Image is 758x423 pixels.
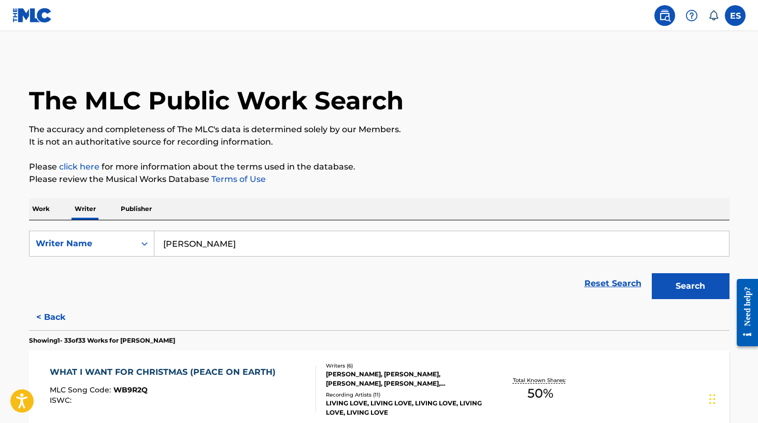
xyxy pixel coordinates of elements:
[326,399,482,417] div: LIVING LOVE, LIVING LOVE, LIVING LOVE, LIVING LOVE, LIVING LOVE
[326,391,482,399] div: Recording Artists ( 11 )
[681,5,702,26] div: Help
[685,9,698,22] img: help
[50,366,281,378] div: WHAT I WANT FOR CHRISTMAS (PEACE ON EARTH)
[654,5,675,26] a: Public Search
[29,123,730,136] p: The accuracy and completeness of The MLC's data is determined solely by our Members.
[29,85,404,116] h1: The MLC Public Work Search
[29,198,53,220] p: Work
[209,174,266,184] a: Terms of Use
[36,237,129,250] div: Writer Name
[29,136,730,148] p: It is not an authoritative source for recording information.
[513,376,568,384] p: Total Known Shares:
[29,231,730,304] form: Search Form
[709,384,716,415] div: Drag
[50,385,113,394] span: MLC Song Code :
[50,396,74,405] span: ISWC :
[71,198,99,220] p: Writer
[29,173,730,186] p: Please review the Musical Works Database
[29,161,730,173] p: Please for more information about the terms used in the database.
[29,336,175,345] p: Showing 1 - 33 of 33 Works for [PERSON_NAME]
[708,10,719,21] div: Notifications
[12,8,52,23] img: MLC Logo
[706,373,758,423] iframe: Chat Widget
[659,9,671,22] img: search
[113,385,148,394] span: WB9R2Q
[29,304,91,330] button: < Back
[725,5,746,26] div: User Menu
[527,384,553,403] span: 50 %
[59,162,99,172] a: click here
[326,370,482,388] div: [PERSON_NAME], [PERSON_NAME], [PERSON_NAME], [PERSON_NAME], [PERSON_NAME], [PERSON_NAME]
[652,273,730,299] button: Search
[326,362,482,370] div: Writers ( 6 )
[729,270,758,355] iframe: Resource Center
[118,198,155,220] p: Publisher
[579,272,647,295] a: Reset Search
